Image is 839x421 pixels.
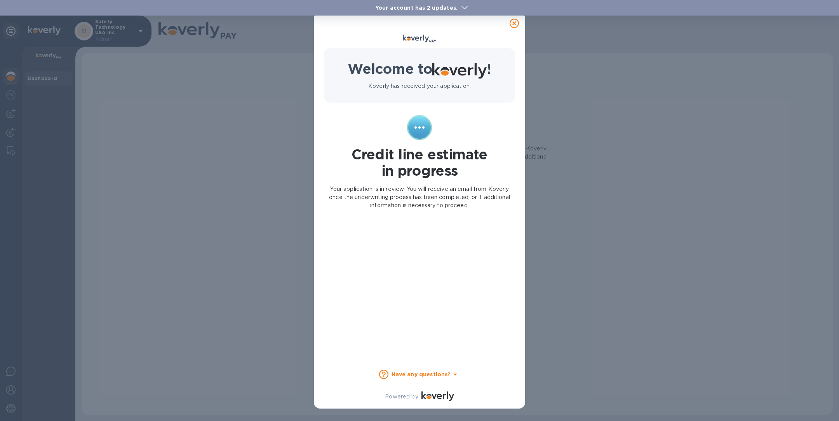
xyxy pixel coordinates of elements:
p: Koverly has received your application. [336,82,503,90]
h1: Welcome to ! [336,61,503,79]
img: Logo [421,391,454,401]
p: Powered by [385,393,418,401]
p: Your application is in review. You will receive an email from Koverly once the underwriting proce... [324,185,515,210]
b: Have any questions? [392,371,451,377]
b: Your account has 2 updates. [375,5,458,11]
h1: Credit line estimate in progress [352,146,487,179]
